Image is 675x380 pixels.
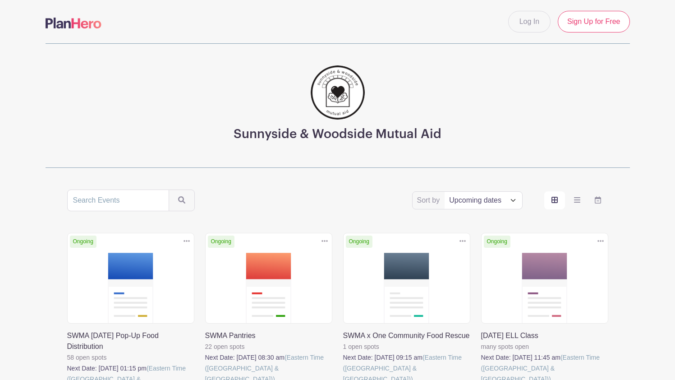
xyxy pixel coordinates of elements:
input: Search Events [67,190,169,211]
a: Sign Up for Free [558,11,629,32]
label: Sort by [417,195,443,206]
h3: Sunnyside & Woodside Mutual Aid [234,127,441,142]
div: order and view [544,191,608,209]
img: 256.png [311,65,365,120]
a: Log In [508,11,551,32]
img: logo-507f7623f17ff9eddc593b1ce0a138ce2505c220e1c5a4e2b4648c50719b7d32.svg [46,18,101,28]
